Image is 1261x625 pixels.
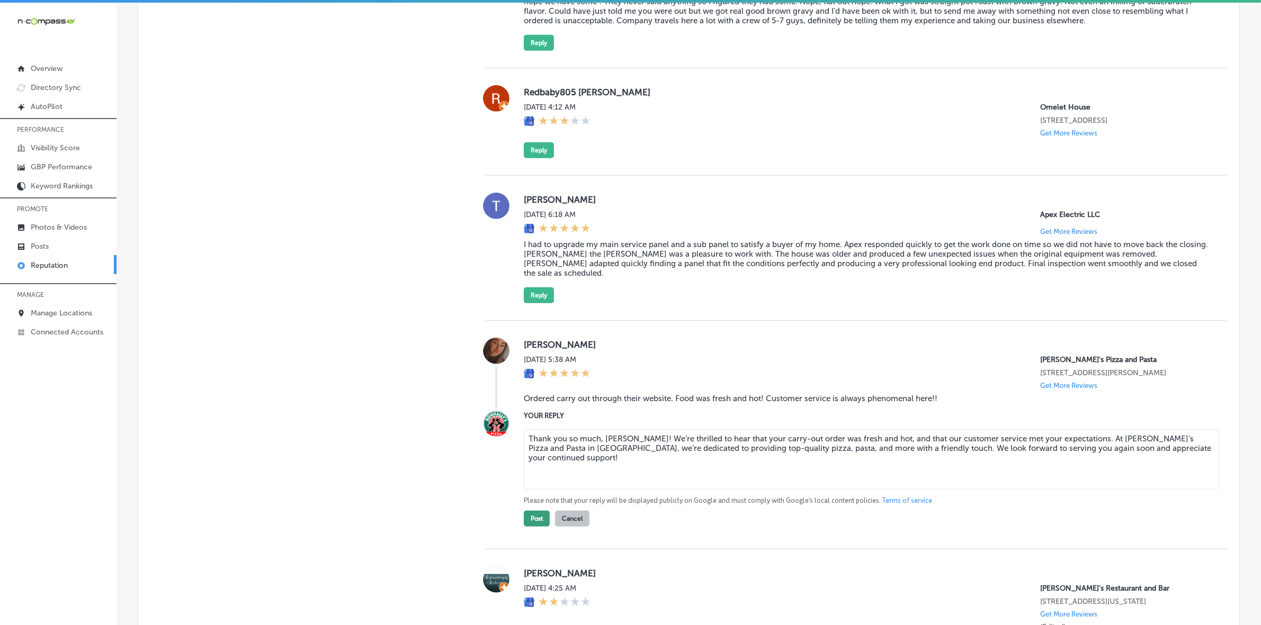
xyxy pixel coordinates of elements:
[1040,597,1210,606] p: 9900 Valley Creek Road
[524,339,1210,350] label: [PERSON_NAME]
[1040,228,1097,235] p: Get More Reviews
[524,394,1210,403] blockquote: Ordered carry out through their website. Food was fresh and hot! Customer service is always pheno...
[1040,382,1097,390] p: Get More Reviews
[1040,368,1210,377] p: 1560 Woodlane Dr
[31,223,87,232] p: Photos & Videos
[1040,116,1210,125] p: 2227 North Rampart Boulevard
[524,496,1210,505] p: Please note that your reply will be displayed publicly on Google and must comply with Google's lo...
[524,429,1219,490] textarea: Thank you so much, [PERSON_NAME]! We’re thrilled to hear that your carry-out order was fresh and ...
[539,116,591,128] div: 3 Stars
[1040,129,1097,137] p: Get More Reviews
[524,87,1210,97] label: Redbaby805 [PERSON_NAME]
[1040,355,1210,364] p: Ronnally's Pizza and Pasta
[524,287,554,303] button: Reply
[539,597,591,609] div: 2 Stars
[31,83,81,92] p: Directory Sync
[539,368,591,380] div: 5 Stars
[31,102,62,111] p: AutoPilot
[524,584,591,593] label: [DATE] 4:25 AM
[524,355,591,364] label: [DATE] 5:38 AM
[1040,103,1210,112] p: Omelet House
[31,64,62,73] p: Overview
[882,496,932,505] a: Terms of service
[1040,610,1097,618] p: Get More Reviews
[524,194,1210,205] label: [PERSON_NAME]
[17,16,75,26] img: 660ab0bf-5cc7-4cb8-ba1c-48b5ae0f18e60NCTV_CLogo_TV_Black_-500x88.png
[524,412,1210,420] label: YOUR REPLY
[31,242,49,251] p: Posts
[1040,210,1210,219] p: Apex Electric LLC
[31,143,80,152] p: Visibility Score
[31,309,92,318] p: Manage Locations
[524,568,1210,578] label: [PERSON_NAME]
[524,240,1210,278] blockquote: I had to upgrade my main service panel and a sub panel to satisfy a buyer of my home. Apex respon...
[31,328,103,337] p: Connected Accounts
[1040,584,1210,593] p: Carmine's Restaurant and Bar
[31,162,92,171] p: GBP Performance
[555,511,589,527] button: Cancel
[483,410,509,437] img: Image
[31,182,93,191] p: Keyword Rankings
[31,261,68,270] p: Reputation
[524,35,554,51] button: Reply
[524,210,591,219] label: [DATE] 6:18 AM
[539,223,591,235] div: 5 Stars
[524,103,591,112] label: [DATE] 4:12 AM
[524,511,550,527] button: Post
[524,142,554,158] button: Reply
